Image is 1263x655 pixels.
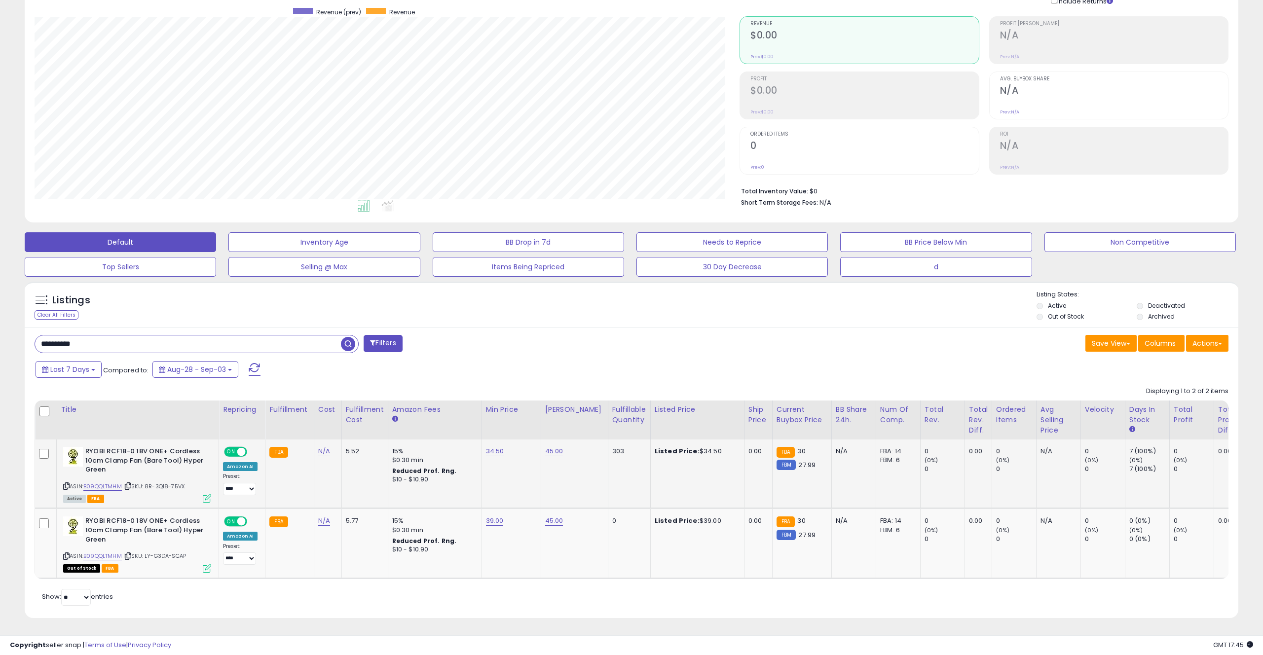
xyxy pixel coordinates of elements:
[612,404,646,425] div: Fulfillable Quantity
[797,516,805,525] span: 30
[1085,535,1125,544] div: 0
[85,447,205,477] b: RYOBI RCF18-0 18V ONE+ Cordless 10cm Clamp Fan (Bare Tool) Hyper Green
[346,516,380,525] div: 5.77
[83,482,122,491] a: B09QQLTMHM
[1186,335,1228,352] button: Actions
[996,516,1036,525] div: 0
[123,482,185,490] span: | SKU: 8R-3Q18-75VX
[925,456,938,464] small: (0%)
[83,552,122,560] a: B09QQLTMHM
[128,640,171,650] a: Privacy Policy
[1174,535,1214,544] div: 0
[1000,21,1228,27] span: Profit [PERSON_NAME]
[269,516,288,527] small: FBA
[750,54,774,60] small: Prev: $0.00
[392,447,474,456] div: 15%
[1085,335,1137,352] button: Save View
[102,564,118,573] span: FBA
[655,516,737,525] div: $39.00
[42,592,113,601] span: Show: entries
[777,447,795,458] small: FBA
[880,516,913,525] div: FBA: 14
[880,526,913,535] div: FBM: 6
[969,516,984,525] div: 0.00
[225,517,237,526] span: ON
[223,543,258,565] div: Preset:
[269,404,309,415] div: Fulfillment
[925,465,965,473] div: 0
[1000,132,1228,137] span: ROI
[1085,404,1121,415] div: Velocity
[103,365,149,375] span: Compared to:
[1085,526,1099,534] small: (0%)
[223,462,258,471] div: Amazon AI
[996,447,1036,456] div: 0
[996,526,1010,534] small: (0%)
[1129,425,1135,434] small: Days In Stock.
[925,535,965,544] div: 0
[777,460,796,470] small: FBM
[1218,447,1234,456] div: 0.00
[612,447,643,456] div: 303
[655,447,737,456] div: $34.50
[1000,85,1228,98] h2: N/A
[655,404,740,415] div: Listed Price
[486,516,504,526] a: 39.00
[50,364,89,374] span: Last 7 Days
[880,456,913,465] div: FBM: 6
[612,516,643,525] div: 0
[836,516,868,525] div: N/A
[225,448,237,456] span: ON
[925,526,938,534] small: (0%)
[392,415,398,424] small: Amazon Fees.
[392,537,457,545] b: Reduced Prof. Rng.
[1048,312,1084,321] label: Out of Stock
[1148,312,1175,321] label: Archived
[750,140,978,153] h2: 0
[35,310,78,320] div: Clear All Filters
[1000,109,1019,115] small: Prev: N/A
[545,516,563,526] a: 45.00
[1085,465,1125,473] div: 0
[1037,290,1238,299] p: Listing States:
[1129,404,1165,425] div: Days In Stock
[925,516,965,525] div: 0
[84,640,126,650] a: Terms of Use
[750,76,978,82] span: Profit
[392,475,474,484] div: $10 - $10.90
[223,473,258,495] div: Preset:
[545,404,604,415] div: [PERSON_NAME]
[798,460,816,470] span: 27.99
[1000,164,1019,170] small: Prev: N/A
[1146,387,1228,396] div: Displaying 1 to 2 of 2 items
[389,8,415,16] span: Revenue
[1218,516,1234,525] div: 0.00
[392,516,474,525] div: 15%
[880,404,916,425] div: Num of Comp.
[655,446,700,456] b: Listed Price:
[741,198,818,207] b: Short Term Storage Fees:
[486,446,504,456] a: 34.50
[246,448,261,456] span: OFF
[52,293,90,307] h5: Listings
[636,232,828,252] button: Needs to Reprice
[750,132,978,137] span: Ordered Items
[1044,232,1236,252] button: Non Competitive
[392,456,474,465] div: $0.30 min
[1145,338,1176,348] span: Columns
[1174,465,1214,473] div: 0
[433,232,624,252] button: BB Drop in 7d
[655,516,700,525] b: Listed Price:
[836,404,872,425] div: BB Share 24h.
[87,495,104,503] span: FBA
[741,187,808,195] b: Total Inventory Value:
[85,516,205,546] b: RYOBI RCF18-0 18V ONE+ Cordless 10cm Clamp Fan (Bare Tool) Hyper Green
[1174,526,1188,534] small: (0%)
[798,530,816,540] span: 27.99
[1085,456,1099,464] small: (0%)
[1148,301,1185,310] label: Deactivated
[25,232,216,252] button: Default
[392,404,478,415] div: Amazon Fees
[36,361,102,378] button: Last 7 Days
[1000,54,1019,60] small: Prev: N/A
